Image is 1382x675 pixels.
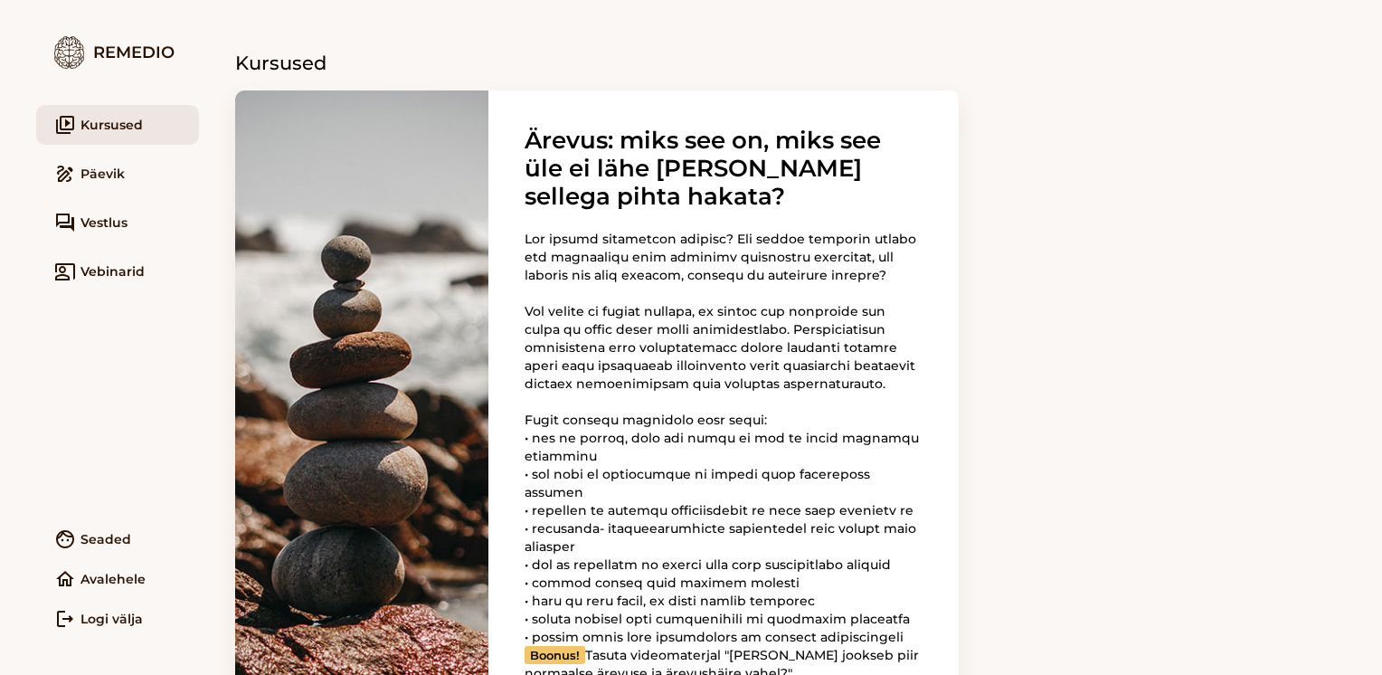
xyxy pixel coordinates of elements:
[36,154,199,194] a: drawPäevik
[54,261,76,282] i: co_present
[36,105,199,145] a: video_libraryKursused
[36,519,199,559] a: faceSeaded
[235,54,904,72] h2: Kursused
[36,203,199,242] a: forumVestlus
[36,559,199,599] a: homeAvalehele
[36,36,199,69] div: Remedio
[54,568,76,590] i: home
[80,214,128,232] span: Vestlus
[54,36,84,69] img: logo.7579ec4f.png
[525,127,923,212] h3: Ärevus: miks see on, miks see üle ei lähe [PERSON_NAME] sellega pihta hakata?
[525,646,585,664] b: Boonus!
[54,212,76,233] i: forum
[36,599,199,639] a: logoutLogi välja
[54,163,76,185] i: draw
[36,252,199,291] a: co_presentVebinarid
[54,528,76,550] i: face
[54,114,76,136] i: video_library
[54,608,76,630] i: logout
